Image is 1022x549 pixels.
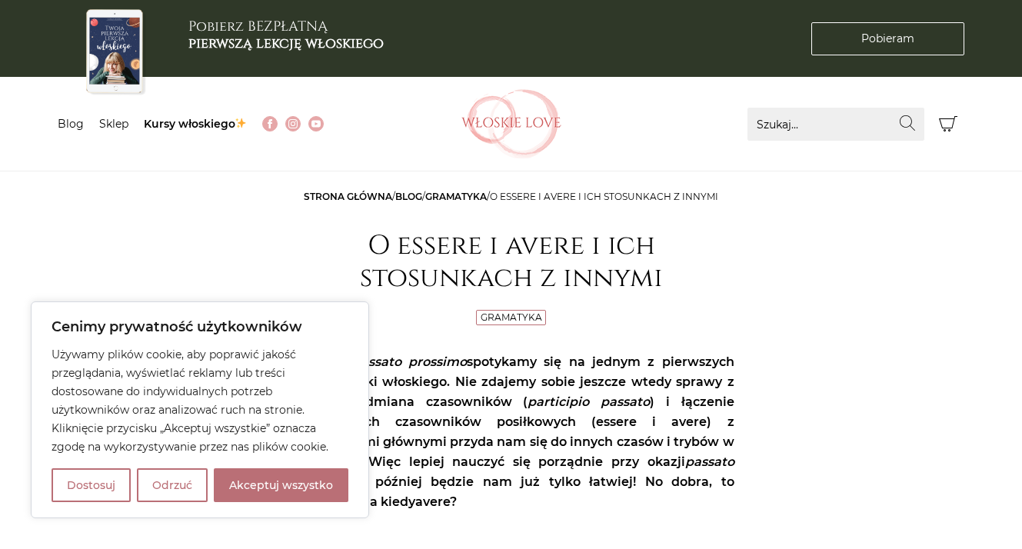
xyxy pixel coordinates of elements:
strong: essere i avere [596,414,707,429]
a: Blog [395,191,422,202]
button: Akceptuj wszystko [214,468,348,502]
h3: Pobierz BEZPŁATNĄ [188,18,384,52]
em: passato prossimo [288,454,734,489]
img: Włoskielove [461,89,561,158]
a: Blog [58,117,84,131]
a: Kursy włoskiego [144,117,248,131]
b: pierwszą lekcję włoskiego [188,34,384,53]
strong: avere [415,494,450,509]
a: Sklep [99,117,128,131]
span: / / / [304,191,718,202]
a: Gramatyka [481,311,542,323]
img: ✨ [235,118,246,128]
span: Pobieram [861,31,914,47]
button: Dostosuj [52,468,131,502]
p: Cenimy prywatność użytkowników [52,318,348,336]
a: Gramatyka [425,191,487,202]
input: Szukaj... [747,108,924,141]
span: O essere i avere i ich stosunkach z innymi [490,191,718,202]
p: Używamy plików cookie, aby poprawić jakość przeglądania, wyświetlać reklamy lub treści dostosowan... [52,345,348,456]
p: Z czasem spotykamy się na jednym z pierwszych etapów nauki włoskiego. Nie zdajemy sobie jeszcze w... [288,352,734,512]
a: Strona główna [304,191,392,202]
button: Odrzuć [137,468,208,502]
em: passato prossimo [352,354,467,369]
h1: O essere i avere i ich stosunkach z innymi [288,230,734,294]
a: Pobieram [811,22,964,55]
button: Koszyk [932,108,965,141]
em: participio passato [528,394,650,409]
